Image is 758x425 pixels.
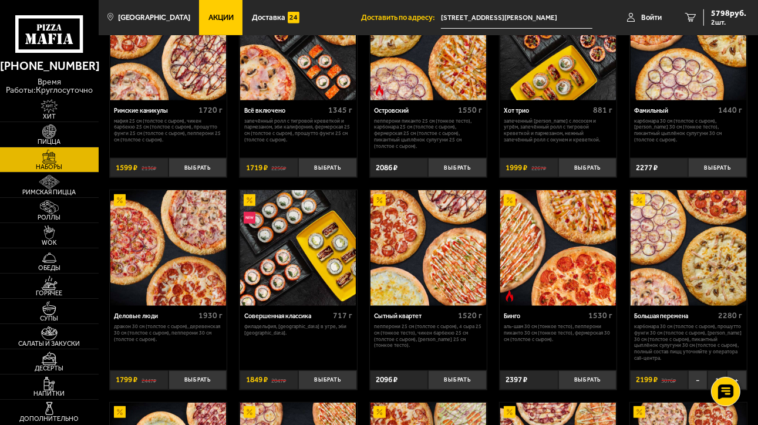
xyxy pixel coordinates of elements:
[244,194,255,206] img: Акционный
[662,376,676,383] s: 3076 ₽
[142,376,156,383] s: 2447 ₽
[198,311,223,321] span: 1930 г
[116,376,137,383] span: 1799 ₽
[370,190,487,306] a: АкционныйСытный квартет
[459,105,483,115] span: 1550 г
[110,190,226,306] img: Деловые люди
[588,311,612,321] span: 1530 г
[110,190,227,306] a: АкционныйДеловые люди
[240,190,356,306] img: Совершенная классика
[271,164,286,171] s: 2256 ₽
[634,118,742,143] p: Карбонара 30 см (толстое с сыром), [PERSON_NAME] 30 см (тонкое тесто), Пикантный цыплёнок сулугун...
[169,158,227,177] button: Выбрать
[504,406,516,418] img: Акционный
[641,14,662,22] span: Войти
[244,107,325,115] div: Всё включено
[244,323,352,336] p: Филадельфия, [GEOGRAPHIC_DATA] в угре, Эби [GEOGRAPHIC_DATA].
[298,158,357,177] button: Выбрать
[244,118,352,143] p: Запечённый ролл с тигровой креветкой и пармезаном, Эби Калифорния, Фермерская 25 см (толстое с сы...
[374,313,455,321] div: Сытный квартет
[370,190,486,306] img: Сытный квартет
[246,376,268,383] span: 1849 ₽
[244,212,255,224] img: Новинка
[373,85,385,96] img: Острое блюдо
[504,290,516,302] img: Острое блюдо
[374,107,455,115] div: Островский
[504,194,516,206] img: Акционный
[636,164,658,171] span: 2277 ₽
[634,107,715,115] div: Фамильный
[373,194,385,206] img: Акционный
[114,406,126,418] img: Акционный
[142,164,156,171] s: 2136 ₽
[630,190,747,306] a: АкционныйБольшая перемена
[631,190,746,306] img: Большая перемена
[558,158,617,177] button: Выбрать
[244,313,330,321] div: Совершенная классика
[114,118,222,143] p: Мафия 25 см (толстое с сыром), Чикен Барбекю 25 см (толстое с сыром), Прошутто Фунги 25 см (толст...
[114,194,126,206] img: Акционный
[428,158,487,177] button: Выбрать
[271,376,286,383] s: 2047 ₽
[688,370,708,390] button: −
[459,311,483,321] span: 1520 г
[634,406,645,418] img: Акционный
[373,406,385,418] img: Акционный
[376,376,397,383] span: 2096 ₽
[441,7,592,29] input: Ваш адрес доставки
[114,313,195,321] div: Деловые люди
[333,311,352,321] span: 717 г
[500,190,616,306] img: Бинго
[114,323,222,342] p: Дракон 30 см (толстое с сыром), Деревенская 30 см (толстое с сыром), Пепперони 30 см (толстое с с...
[328,105,352,115] span: 1345 г
[252,14,285,22] span: Доставка
[244,406,255,418] img: Акционный
[504,323,612,342] p: Аль-Шам 30 см (тонкое тесто), Пепперони Пиканто 30 см (тонкое тесто), Фермерская 30 см (толстое с...
[500,190,616,306] a: АкционныйОстрое блюдоБинго
[198,105,223,115] span: 1720 г
[114,107,195,115] div: Римские каникулы
[246,164,268,171] span: 1719 ₽
[288,12,299,23] img: 15daf4d41897b9f0e9f617042186c801.svg
[558,370,617,390] button: Выбрать
[374,118,482,150] p: Пепперони Пиканто 25 см (тонкое тесто), Карбонара 25 см (толстое с сыром), Фермерская 25 см (толс...
[711,19,746,26] span: 2 шт.
[504,313,585,321] div: Бинго
[240,190,356,306] a: АкционныйНовинкаСовершенная классика
[374,323,482,349] p: Пепперони 25 см (толстое с сыром), 4 сыра 25 см (тонкое тесто), Чикен Барбекю 25 см (толстое с сы...
[634,313,715,321] div: Большая перемена
[361,14,441,22] span: Доставить по адресу:
[688,158,747,177] button: Выбрать
[718,105,742,115] span: 1440 г
[116,164,137,171] span: 1599 ₽
[636,376,658,383] span: 2199 ₽
[504,118,612,143] p: Запеченный [PERSON_NAME] с лососем и угрём, Запечённый ролл с тигровой креветкой и пармезаном, Не...
[208,14,234,22] span: Акции
[531,164,546,171] s: 2267 ₽
[376,164,397,171] span: 2086 ₽
[506,164,528,171] span: 1999 ₽
[504,107,590,115] div: Хот трио
[711,9,746,18] span: 5798 руб.
[634,194,645,206] img: Акционный
[727,370,746,390] button: +
[708,370,727,390] span: 1
[118,14,190,22] span: [GEOGRAPHIC_DATA]
[298,370,357,390] button: Выбрать
[718,311,742,321] span: 2280 г
[634,323,742,362] p: Карбонара 30 см (толстое с сыром), Прошутто Фунги 30 см (толстое с сыром), [PERSON_NAME] 30 см (т...
[169,370,227,390] button: Выбрать
[506,376,528,383] span: 2397 ₽
[593,105,612,115] span: 881 г
[428,370,487,390] button: Выбрать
